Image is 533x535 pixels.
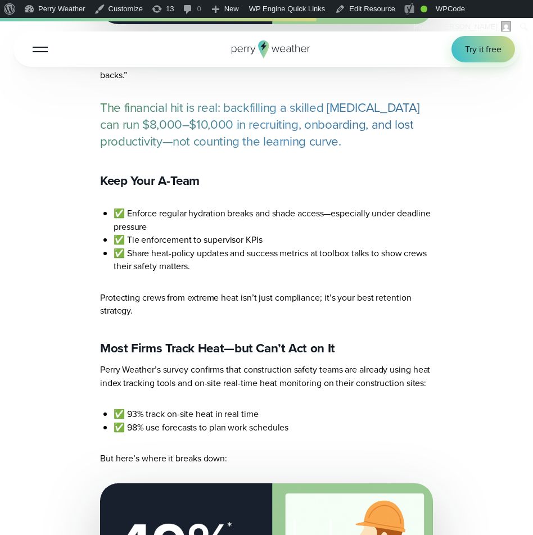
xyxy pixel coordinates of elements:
[114,207,433,233] li: ✅ Enforce regular hydration breaks and shade access—especially under deadline pressure
[100,99,433,149] p: The financial hit is real: backfilling a skilled [MEDICAL_DATA] can run $8,000–$10,000 in recruit...
[421,6,427,12] div: Good
[114,421,433,434] li: ✅ 98% use forecasts to plan work schedules
[451,36,515,62] a: Try it free
[114,407,433,420] li: ✅ 93% track on-site heat in real time
[100,171,200,190] strong: Keep Your A-Team
[100,363,433,389] p: Perry Weather’s survey confirms that construction safety teams are already using heat index track...
[410,18,516,36] a: Howdy,
[437,22,498,31] span: [PERSON_NAME]
[114,233,433,246] li: ✅ Tie enforcement to supervisor KPIs
[100,291,433,318] p: Protecting crews from extreme heat isn’t just compliance; it’s your best retention strategy.
[100,339,335,357] strong: Most Firms Track Heat—but Can’t Act on It
[100,452,433,465] p: But here’s where it breaks down:
[114,247,433,273] li: ✅ Share heat-policy updates and success metrics at toolbox talks to show crews their safety matters.
[465,43,502,56] span: Try it free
